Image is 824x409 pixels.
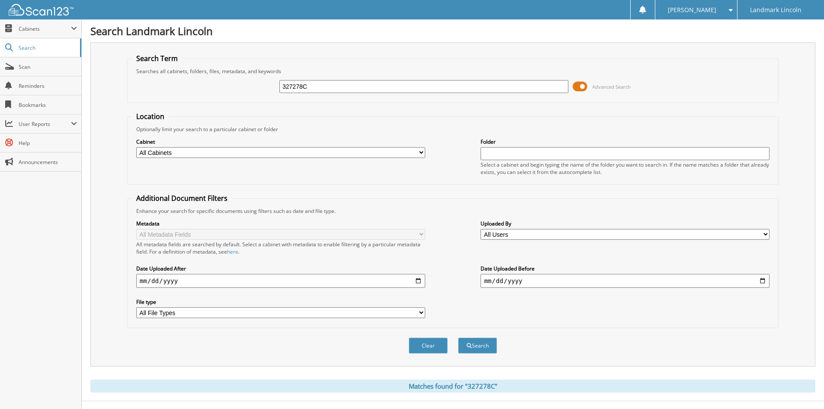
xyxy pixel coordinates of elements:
div: Optionally limit your search to a particular cabinet or folder [132,126,774,133]
div: Select a cabinet and begin typing the name of the folder you want to search in. If the name match... [481,161,769,176]
label: File type [136,298,425,306]
legend: Location [132,112,169,121]
legend: Search Term [132,54,182,63]
h1: Search Landmark Lincoln [90,24,815,38]
input: end [481,274,769,288]
span: Advanced Search [592,84,631,90]
div: Matches found for "327278C" [90,380,815,393]
div: Enhance your search for specific documents using filters such as date and file type. [132,207,774,215]
span: Bookmarks [19,101,77,109]
label: Folder [481,138,769,145]
span: Help [19,139,77,147]
span: User Reports [19,120,71,128]
label: Cabinet [136,138,425,145]
span: Scan [19,63,77,71]
legend: Additional Document Filters [132,193,232,203]
label: Date Uploaded Before [481,265,769,272]
label: Uploaded By [481,220,769,227]
label: Metadata [136,220,425,227]
div: Searches all cabinets, folders, files, metadata, and keywords [132,68,774,75]
span: Landmark Lincoln [750,7,802,13]
a: here [227,248,238,255]
button: Clear [409,338,448,354]
span: [PERSON_NAME] [668,7,716,13]
input: start [136,274,425,288]
img: scan123-logo-white.svg [9,4,74,16]
span: Reminders [19,82,77,90]
button: Search [458,338,497,354]
span: Search [19,44,76,52]
div: All metadata fields are searched by default. Select a cabinet with metadata to enable filtering b... [136,241,425,255]
span: Announcements [19,158,77,166]
label: Date Uploaded After [136,265,425,272]
span: Cabinets [19,25,71,32]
